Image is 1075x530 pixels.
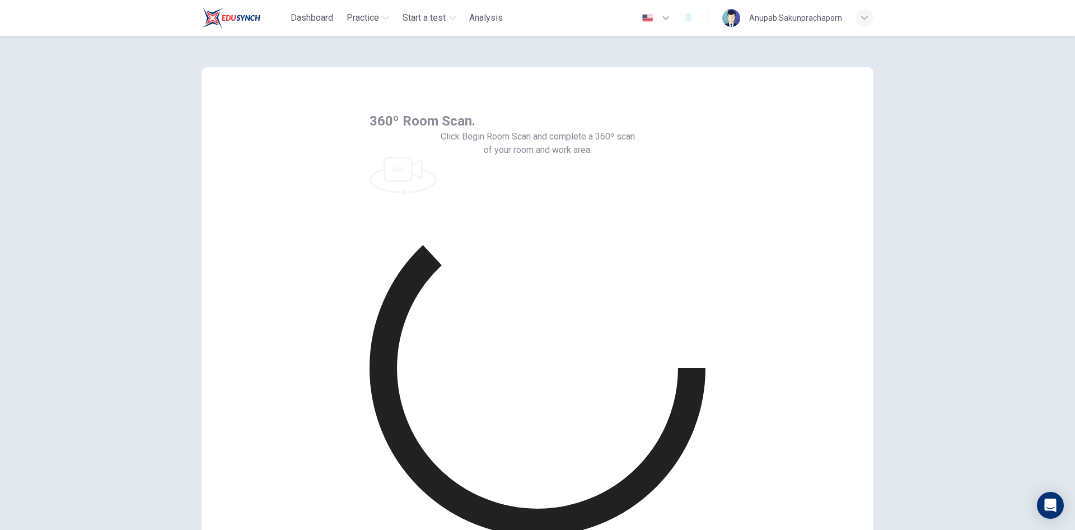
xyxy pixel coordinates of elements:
span: Practice [347,11,379,25]
img: Train Test logo [202,7,260,29]
button: Start a test [398,8,460,28]
span: Start a test [403,11,446,25]
button: Analysis [465,8,507,28]
a: Train Test logo [202,7,286,29]
span: Click Begin Room Scan and complete a 360º scan [370,130,705,143]
div: Anupab Sakunprachaporn [749,11,842,25]
button: Practice [342,8,394,28]
img: Profile picture [722,9,740,27]
span: 360º Room Scan. [370,113,475,129]
div: Open Intercom Messenger [1037,492,1064,519]
span: Analysis [469,11,503,25]
button: Dashboard [286,8,338,28]
span: Dashboard [291,11,333,25]
img: en [641,14,655,22]
span: of your room and work area. [370,143,705,157]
